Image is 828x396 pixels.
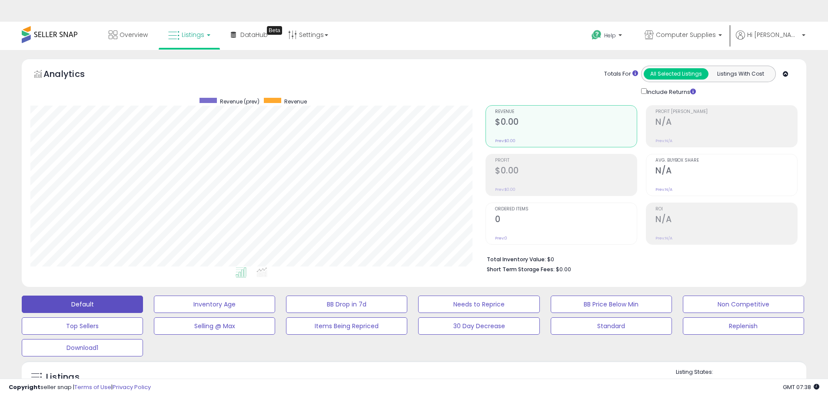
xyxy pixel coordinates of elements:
[113,383,151,391] a: Privacy Policy
[656,30,716,39] span: Computer Supplies
[495,214,637,226] h2: 0
[683,317,804,335] button: Replenish
[267,26,282,35] div: Tooltip anchor
[284,98,307,105] span: Revenue
[585,23,631,50] a: Help
[655,207,797,212] span: ROI
[495,138,515,143] small: Prev: $0.00
[644,68,708,80] button: All Selected Listings
[683,296,804,313] button: Non Competitive
[487,266,555,273] b: Short Term Storage Fees:
[154,296,275,313] button: Inventory Age
[551,317,672,335] button: Standard
[487,256,546,263] b: Total Inventory Value:
[708,68,773,80] button: Listings With Cost
[736,30,805,50] a: Hi [PERSON_NAME]
[747,30,799,39] span: Hi [PERSON_NAME]
[655,236,672,241] small: Prev: N/A
[120,30,148,39] span: Overview
[286,296,407,313] button: BB Drop in 7d
[286,317,407,335] button: Items Being Repriced
[655,214,797,226] h2: N/A
[9,383,40,391] strong: Copyright
[46,371,80,383] h5: Listings
[22,296,143,313] button: Default
[655,166,797,177] h2: N/A
[9,383,151,392] div: seller snap | |
[74,383,111,391] a: Terms of Use
[495,166,637,177] h2: $0.00
[282,22,335,48] a: Settings
[638,22,728,50] a: Computer Supplies
[655,110,797,114] span: Profit [PERSON_NAME]
[604,70,638,78] div: Totals For
[783,383,819,391] span: 2025-10-13 07:38 GMT
[22,317,143,335] button: Top Sellers
[495,117,637,129] h2: $0.00
[102,22,154,48] a: Overview
[676,368,806,376] p: Listing States:
[685,378,701,386] label: Active
[655,138,672,143] small: Prev: N/A
[162,22,217,48] a: Listings
[495,187,515,192] small: Prev: $0.00
[240,30,268,39] span: DataHub
[655,158,797,163] span: Avg. Buybox Share
[591,30,602,40] i: Get Help
[750,378,782,386] label: Deactivated
[495,236,507,241] small: Prev: 0
[556,265,571,273] span: $0.00
[418,296,539,313] button: Needs to Reprice
[43,68,102,82] h5: Analytics
[495,158,637,163] span: Profit
[418,317,539,335] button: 30 Day Decrease
[495,110,637,114] span: Revenue
[655,187,672,192] small: Prev: N/A
[220,98,259,105] span: Revenue (prev)
[182,30,204,39] span: Listings
[487,253,791,264] li: $0
[22,339,143,356] button: Download1
[495,207,637,212] span: Ordered Items
[551,296,672,313] button: BB Price Below Min
[224,22,274,48] a: DataHub
[635,87,706,97] div: Include Returns
[154,317,275,335] button: Selling @ Max
[604,32,616,39] span: Help
[655,117,797,129] h2: N/A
